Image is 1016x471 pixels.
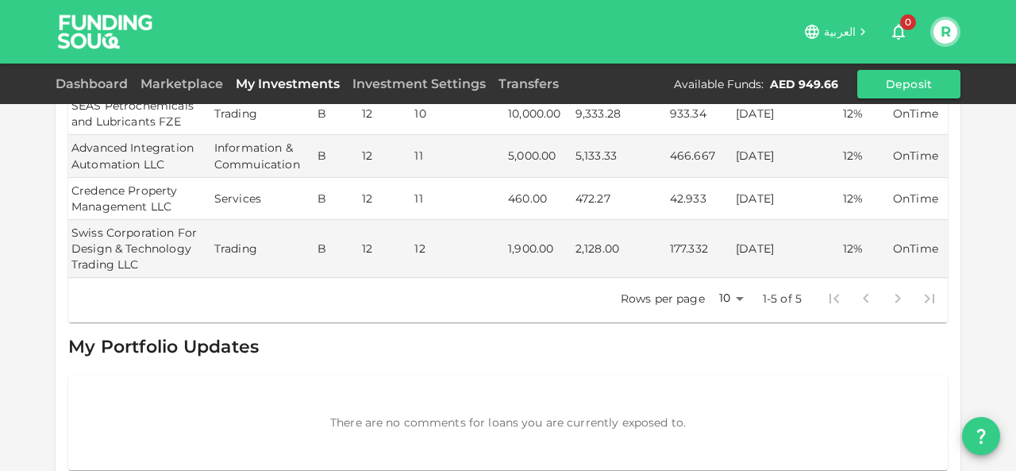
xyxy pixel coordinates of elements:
a: Investment Settings [346,76,492,91]
div: AED 949.66 [770,76,838,92]
td: 12% [840,178,890,220]
td: 42.933 [667,178,733,220]
td: B [314,178,359,220]
button: 0 [883,16,914,48]
td: 466.667 [667,135,733,177]
td: 12% [840,220,890,278]
td: [DATE] [733,93,840,135]
td: 5,000.00 [505,135,572,177]
td: B [314,93,359,135]
td: 10,000.00 [505,93,572,135]
td: Services [211,178,314,220]
td: OnTime [890,135,948,177]
td: 12 [411,220,505,278]
td: 12% [840,135,890,177]
td: 177.332 [667,220,733,278]
td: Trading [211,93,314,135]
td: 5,133.33 [572,135,667,177]
td: B [314,135,359,177]
td: B [314,220,359,278]
div: Available Funds : [674,76,764,92]
td: Advanced Integration Automation LLC [68,135,211,177]
td: 12% [840,93,890,135]
td: 9,333.28 [572,93,667,135]
span: My Portfolio Updates [68,336,259,357]
td: 2,128.00 [572,220,667,278]
td: 1,900.00 [505,220,572,278]
td: Trading [211,220,314,278]
td: OnTime [890,178,948,220]
td: 12 [359,93,411,135]
td: 11 [411,178,505,220]
td: 12 [359,135,411,177]
span: There are no comments for loans you are currently exposed to. [330,415,686,430]
td: OnTime [890,220,948,278]
td: 10 [411,93,505,135]
p: 1-5 of 5 [763,291,802,307]
td: OnTime [890,93,948,135]
button: R [933,20,957,44]
td: [DATE] [733,178,840,220]
a: My Investments [229,76,346,91]
td: [DATE] [733,220,840,278]
td: 472.27 [572,178,667,220]
td: Information & Commuication [211,135,314,177]
span: العربية [824,25,856,39]
button: question [962,417,1000,455]
p: Rows per page [621,291,705,307]
td: Swiss Corporation For Design & Technology Trading LLC [68,220,211,278]
td: 12 [359,220,411,278]
td: Credence Property Management LLC [68,178,211,220]
a: Marketplace [134,76,229,91]
td: 933.34 [667,93,733,135]
a: Transfers [492,76,565,91]
td: 12 [359,178,411,220]
div: 10 [711,287,749,310]
td: 460.00 [505,178,572,220]
td: [DATE] [733,135,840,177]
button: Deposit [857,70,960,98]
td: SEAS Petrochemicals and Lubricants FZE [68,93,211,135]
span: 0 [900,14,916,30]
a: Dashboard [56,76,134,91]
td: 11 [411,135,505,177]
